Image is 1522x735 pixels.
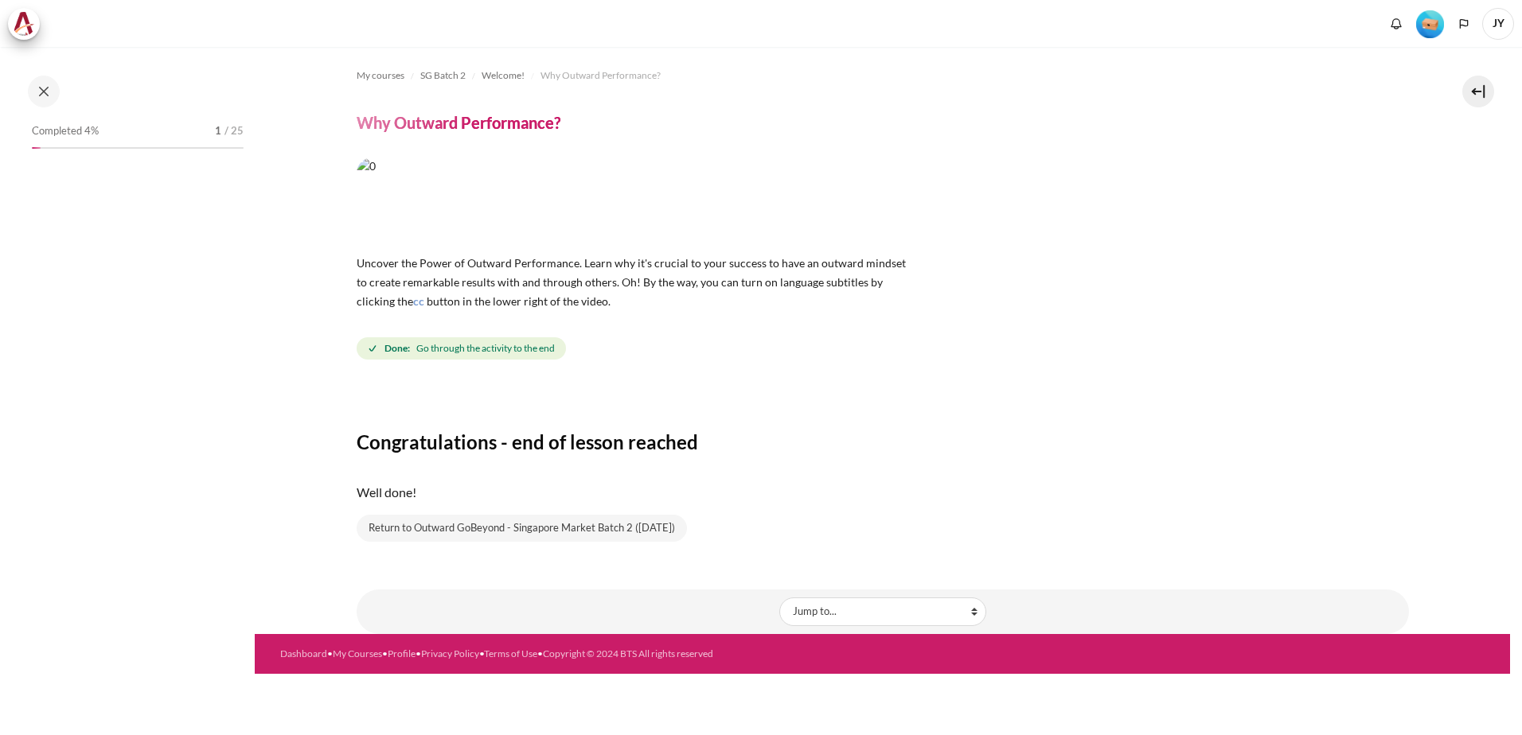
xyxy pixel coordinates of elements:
span: SG Batch 2 [420,68,466,83]
div: 4% [32,147,41,149]
img: Level #1 [1416,10,1444,38]
span: Go through the activity to the end [416,341,555,356]
a: SG Batch 2 [420,66,466,85]
div: Show notification window with no new notifications [1384,12,1408,36]
a: Terms of Use [484,647,537,659]
strong: Done: [384,341,410,356]
h4: Why Outward Performance? [357,112,560,133]
nav: Navigation bar [357,63,1409,88]
span: button in the lower right of the video. [427,294,611,308]
div: • • • • • [280,647,951,661]
a: Welcome! [482,66,525,85]
a: My courses [357,66,404,85]
img: Architeck [13,12,35,36]
span: Why Outward Performance? [541,68,661,83]
a: Copyright © 2024 BTS All rights reserved [543,647,713,659]
a: Why Outward Performance? [541,66,661,85]
p: Well done! [357,483,1409,502]
a: Return to Outward GoBeyond - Singapore Market Batch 2 ([DATE]) [357,515,687,542]
span: Uncover the Power of Outward Performance. Learn why it's crucial to your success to have an outwa... [357,256,906,308]
a: User menu [1482,8,1514,40]
a: Dashboard [280,647,327,659]
section: Content [255,47,1510,634]
a: Level #1 [1410,9,1450,38]
a: Privacy Policy [421,647,479,659]
span: cc [413,294,424,308]
div: Completion requirements for Why Outward Performance? [357,334,569,363]
span: My courses [357,68,404,83]
span: Completed 4% [32,123,99,139]
a: My Courses [333,647,382,659]
span: 1 [215,123,221,139]
div: Level #1 [1416,9,1444,38]
img: 0 [357,157,914,244]
span: / 25 [224,123,244,139]
a: Profile [388,647,416,659]
span: JY [1482,8,1514,40]
a: Architeck Architeck [8,8,48,40]
h3: Congratulations - end of lesson reached [357,430,1409,454]
button: Languages [1452,12,1476,36]
span: Welcome! [482,68,525,83]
